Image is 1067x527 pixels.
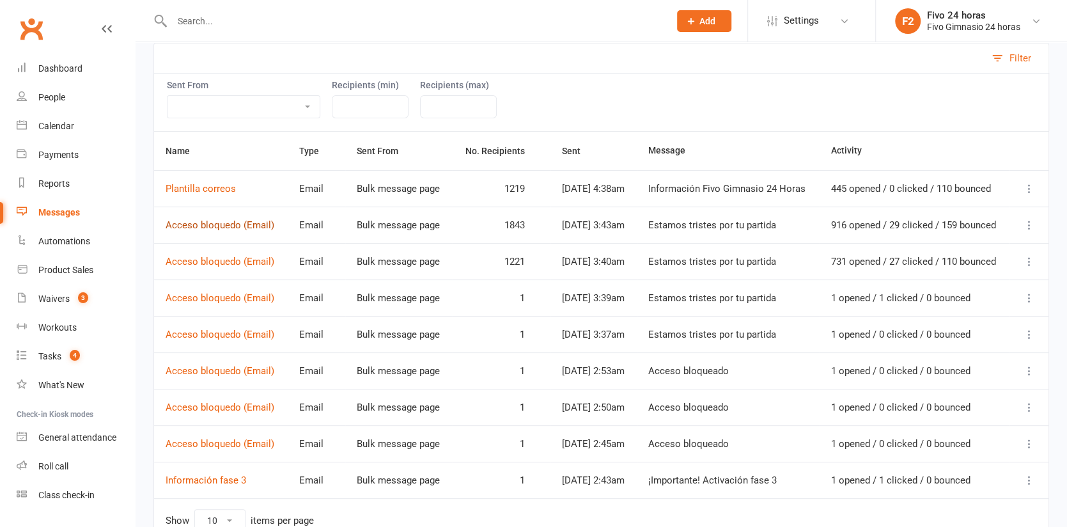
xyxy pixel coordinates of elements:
div: Acceso bloqueado [648,439,807,450]
div: Email [299,293,334,304]
a: Tasks 4 [17,342,135,371]
div: 1 [464,402,539,413]
a: Acceso bloquedo (Email) [166,292,274,304]
div: Workouts [38,322,77,333]
div: Estamos tristes por tu partida [648,329,807,340]
div: 916 opened / 29 clicked / 159 bounced [831,220,999,231]
div: Tasks [38,351,61,361]
button: Sent From [357,143,412,159]
div: 1 opened / 1 clicked / 0 bounced [831,293,999,304]
span: Type [299,146,333,156]
div: [DATE] 2:53am [562,366,626,377]
div: Email [299,184,334,194]
div: Acceso bloqueado [648,366,807,377]
div: 1 [464,293,539,304]
label: Recipients (min) [332,80,409,90]
div: Fivo Gimnasio 24 horas [927,21,1020,33]
div: [DATE] 2:43am [562,475,626,486]
div: Bulk message page [357,184,441,194]
a: Acceso bloquedo (Email) [166,329,274,340]
div: 1 [464,439,539,450]
div: 731 opened / 27 clicked / 110 bounced [831,256,999,267]
span: Settings [784,6,819,35]
div: Reports [38,178,70,189]
div: Estamos tristes por tu partida [648,220,807,231]
div: Email [299,256,334,267]
label: Sent From [167,80,320,90]
div: Class check-in [38,490,95,500]
button: Sent [562,143,595,159]
a: Roll call [17,452,135,481]
span: Sent [562,146,595,156]
div: Email [299,402,334,413]
div: 1 [464,475,539,486]
a: Clubworx [15,13,47,45]
div: Email [299,220,334,231]
div: Bulk message page [357,256,441,267]
div: [DATE] 3:43am [562,220,626,231]
a: Acceso bloquedo (Email) [166,438,274,450]
div: 1 opened / 1 clicked / 0 bounced [831,475,999,486]
div: Dashboard [38,63,82,74]
th: Activity [820,132,1010,170]
div: Bulk message page [357,475,441,486]
a: Acceso bloquedo (Email) [166,402,274,413]
a: Payments [17,141,135,169]
div: 1 [464,329,539,340]
input: Search... [168,12,660,30]
div: Bulk message page [357,402,441,413]
div: 1 [464,366,539,377]
div: Roll call [38,461,68,471]
div: Payments [38,150,79,160]
div: Email [299,366,334,377]
div: [DATE] 2:45am [562,439,626,450]
div: General attendance [38,432,116,443]
button: Type [299,143,333,159]
div: [DATE] 2:50am [562,402,626,413]
span: 4 [70,350,80,361]
a: Workouts [17,313,135,342]
div: Product Sales [38,265,93,275]
button: Name [166,143,204,159]
a: Acceso bloquedo (Email) [166,365,274,377]
a: Calendar [17,112,135,141]
div: Email [299,475,334,486]
div: Email [299,439,334,450]
a: Dashboard [17,54,135,83]
div: Automations [38,236,90,246]
div: ¡Importante! Activación fase 3 [648,475,807,486]
div: Email [299,329,334,340]
button: Add [677,10,731,32]
a: Información fase 3 [166,475,246,486]
label: Recipients (max) [420,80,497,90]
div: items per page [251,515,314,526]
div: Estamos tristes por tu partida [648,293,807,304]
div: Bulk message page [357,220,441,231]
div: Información Fivo Gimnasio 24 Horas [648,184,807,194]
div: Messages [38,207,80,217]
div: People [38,92,65,102]
div: [DATE] 3:40am [562,256,626,267]
div: Bulk message page [357,366,441,377]
th: Message [637,132,819,170]
div: 1 opened / 0 clicked / 0 bounced [831,366,999,377]
div: What's New [38,380,84,390]
a: Acceso bloquedo (Email) [166,256,274,267]
div: 1219 [464,184,539,194]
span: Sent From [357,146,412,156]
div: Filter [1009,51,1031,66]
div: 1221 [464,256,539,267]
div: 1 opened / 0 clicked / 0 bounced [831,329,999,340]
div: 1 opened / 0 clicked / 0 bounced [831,402,999,413]
div: Bulk message page [357,329,441,340]
span: No. Recipients [465,146,539,156]
a: Plantilla correos [166,183,236,194]
a: General attendance kiosk mode [17,423,135,452]
a: Messages [17,198,135,227]
a: Acceso bloquedo (Email) [166,219,274,231]
div: Acceso bloqueado [648,402,807,413]
div: 1 opened / 0 clicked / 0 bounced [831,439,999,450]
div: 445 opened / 0 clicked / 110 bounced [831,184,999,194]
a: Class kiosk mode [17,481,135,510]
button: No. Recipients [465,143,539,159]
